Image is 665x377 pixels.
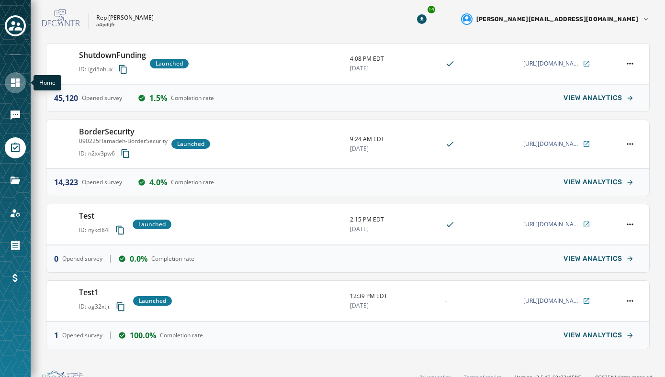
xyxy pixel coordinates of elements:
a: [URL][DOMAIN_NAME][PERSON_NAME] [523,221,590,228]
button: VIEW ANALYTICS [556,326,642,345]
span: [URL][DOMAIN_NAME][PERSON_NAME] [523,221,581,228]
a: Navigate to Surveys [5,137,26,158]
span: ID: [79,303,86,310]
span: [DATE] [350,145,438,153]
span: Opened survey [82,94,122,102]
h3: ShutdownFunding [79,49,146,61]
span: 2:15 PM EDT [350,216,438,223]
span: nykcl84i [88,226,110,234]
span: Opened survey [82,178,122,186]
span: 0.0% [130,253,147,265]
a: [URL][DOMAIN_NAME][PERSON_NAME] [523,140,590,148]
button: BorderSecurity action menu [623,137,637,151]
p: a4pdijfr [96,22,115,29]
a: Navigate to Orders [5,235,26,256]
span: [DATE] [350,65,438,72]
span: 1.5% [149,92,167,104]
a: [URL][DOMAIN_NAME][PERSON_NAME] [523,297,590,305]
span: Completion rate [171,178,214,186]
span: Launched [156,60,183,67]
span: [DATE] [350,302,438,310]
span: VIEW ANALYTICS [564,178,622,186]
a: Navigate to Messaging [5,105,26,126]
span: Completion rate [151,255,194,263]
span: 4:08 PM EDT [350,55,438,63]
button: VIEW ANALYTICS [556,173,642,192]
a: Navigate to Files [5,170,26,191]
span: n2xv3pw6 [88,150,115,157]
body: Rich Text Area [8,8,312,18]
span: Launched [138,221,166,228]
span: Opened survey [62,255,102,263]
span: VIEW ANALYTICS [564,332,622,339]
button: Copy survey ID to clipboard [114,61,132,78]
span: [PERSON_NAME][EMAIL_ADDRESS][DOMAIN_NAME] [476,15,638,23]
span: 9:24 AM EDT [350,135,438,143]
span: Launched [177,140,204,148]
h3: Test [79,210,129,222]
button: Toggle account select drawer [5,15,26,36]
button: Test1 action menu [623,294,637,308]
span: - [445,297,447,305]
span: 0 [54,253,58,265]
span: [URL][DOMAIN_NAME][PERSON_NAME] [523,297,581,305]
span: [DATE] [350,225,438,233]
span: ag32xtjr [88,303,110,310]
span: [URL][DOMAIN_NAME][PERSON_NAME] [523,60,581,67]
h3: BorderSecurity [79,126,168,137]
span: Launched [139,297,166,305]
span: VIEW ANALYTICS [564,94,622,102]
span: [URL][DOMAIN_NAME][PERSON_NAME] [523,140,581,148]
span: igd5ohux [88,66,113,73]
a: Navigate to Home [5,72,26,93]
h3: Test1 [79,287,129,298]
span: ID: [79,226,86,234]
span: 4.0% [149,177,167,188]
button: User settings [457,10,654,29]
a: Navigate to Billing [5,267,26,288]
button: Copy survey ID to clipboard [112,298,129,315]
button: Copy survey ID to clipboard [117,145,134,162]
span: 45,120 [54,92,78,104]
p: Rep [PERSON_NAME] [96,14,154,22]
button: VIEW ANALYTICS [556,89,642,108]
span: 1 [54,330,58,341]
button: VIEW ANALYTICS [556,249,642,268]
span: VIEW ANALYTICS [564,255,622,263]
button: Download Menu [413,11,430,28]
span: ID: [79,66,86,73]
div: 14 [427,5,436,14]
button: Copy survey ID to clipboard [112,222,129,239]
a: [URL][DOMAIN_NAME][PERSON_NAME] [523,60,590,67]
div: Home [34,75,61,90]
span: 100.0% [130,330,156,341]
p: 090225Hamadeh-BorderSecurity [79,137,168,145]
a: Navigate to Account [5,202,26,223]
button: ShutdownFunding action menu [623,57,637,70]
span: Completion rate [160,332,203,339]
span: 14,323 [54,177,78,188]
button: Test action menu [623,218,637,231]
span: Completion rate [171,94,214,102]
span: 12:39 PM EDT [350,292,438,300]
span: ID: [79,150,86,157]
span: Opened survey [62,332,102,339]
